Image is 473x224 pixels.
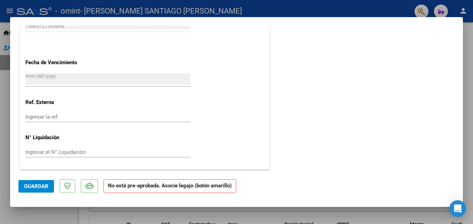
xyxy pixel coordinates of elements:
[25,98,97,106] p: Ref. Externa
[25,59,97,67] p: Fecha de Vencimiento
[18,180,54,193] button: Guardar
[103,179,236,193] strong: No está pre-aprobada. Asocie legajo (botón amarillo)
[24,183,48,189] span: Guardar
[449,200,466,217] div: Open Intercom Messenger
[25,134,97,142] p: N° Liquidación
